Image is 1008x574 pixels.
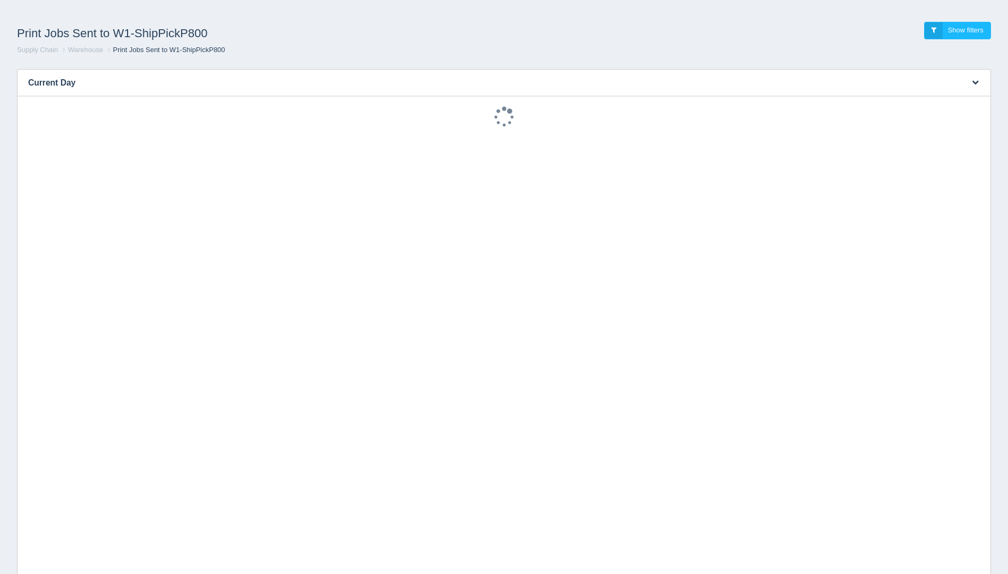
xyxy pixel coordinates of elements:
[17,22,504,45] h1: Print Jobs Sent to W1-ShipPickP800
[105,45,225,55] li: Print Jobs Sent to W1-ShipPickP800
[68,46,103,54] a: Warehouse
[17,46,58,54] a: Supply Chain
[924,22,991,39] a: Show filters
[18,70,958,96] h3: Current Day
[948,26,984,34] span: Show filters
